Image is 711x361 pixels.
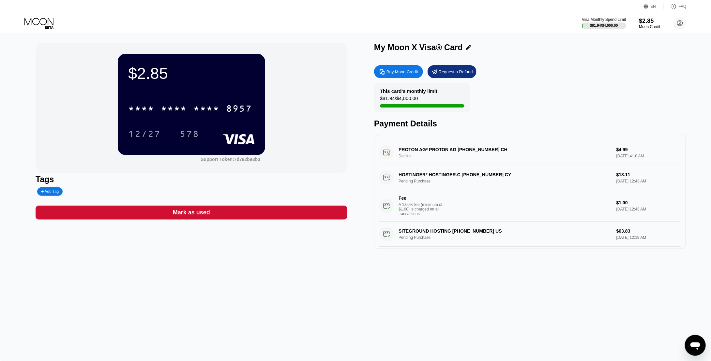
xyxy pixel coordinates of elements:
[386,69,418,75] div: Buy Moon Credit
[37,187,63,196] div: Add Tag
[36,206,347,220] div: Mark as used
[439,69,473,75] div: Request a Refund
[380,88,437,94] div: This card’s monthly limit
[379,190,681,222] div: FeeA 1.00% fee (minimum of $1.00) is charged on all transactions$1.00[DATE] 12:43 AM
[173,209,210,216] div: Mark as used
[644,3,664,10] div: EN
[685,335,706,356] iframe: Button to launch messaging window
[679,4,687,9] div: FAQ
[639,24,660,29] div: Moon Credit
[374,43,463,52] div: My Moon X Visa® Card
[41,189,59,194] div: Add Tag
[428,65,477,78] div: Request a Refund
[590,23,618,27] div: $81.94 / $4,000.00
[201,157,260,162] div: Support Token:7d792be3b3
[651,4,656,9] div: EN
[226,104,252,115] div: 8957
[201,157,260,162] div: Support Token: 7d792be3b3
[582,17,626,22] div: Visa Monthly Spend Limit
[639,18,660,29] div: $2.85Moon Credit
[399,202,447,216] div: A 1.00% fee (minimum of $1.00) is charged on all transactions
[616,207,681,211] div: [DATE] 12:43 AM
[380,95,418,104] div: $81.94 / $4,000.00
[128,64,255,82] div: $2.85
[616,200,681,205] div: $1.00
[175,126,204,142] div: 578
[374,65,423,78] div: Buy Moon Credit
[582,17,626,29] div: Visa Monthly Spend Limit$81.94/$4,000.00
[664,3,687,10] div: FAQ
[639,18,660,24] div: $2.85
[374,119,686,128] div: Payment Details
[36,175,347,184] div: Tags
[379,247,681,278] div: FeeA 1.00% fee (minimum of $1.00) is charged on all transactions$1.00[DATE] 12:19 AM
[128,130,161,140] div: 12/27
[399,195,444,201] div: Fee
[123,126,166,142] div: 12/27
[180,130,199,140] div: 578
